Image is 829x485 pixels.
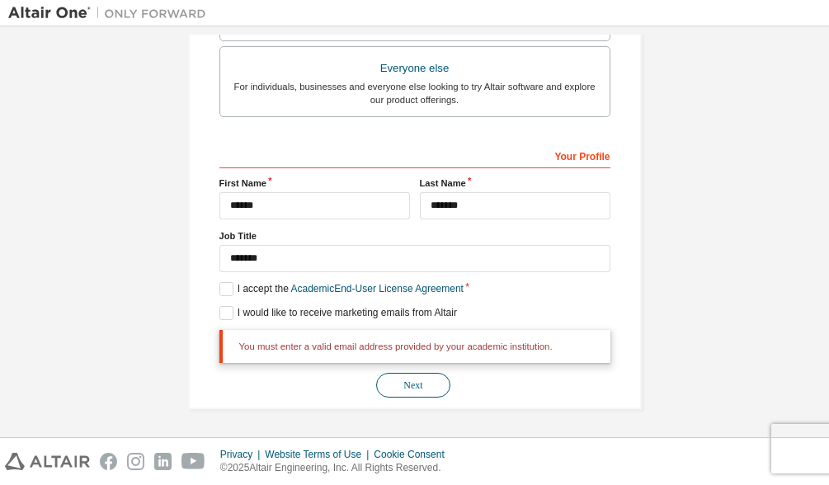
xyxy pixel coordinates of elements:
label: I would like to receive marketing emails from Altair [219,306,457,320]
div: For individuals, businesses and everyone else looking to try Altair software and explore our prod... [230,80,600,106]
div: Website Terms of Use [265,448,374,461]
div: Your Profile [219,142,610,168]
div: Cookie Consent [374,448,454,461]
label: Job Title [219,229,610,242]
img: instagram.svg [127,453,144,470]
label: I accept the [219,282,464,296]
button: Next [376,373,450,398]
img: altair_logo.svg [5,453,90,470]
div: You must enter a valid email address provided by your academic institution. [219,330,610,363]
div: Privacy [220,448,265,461]
img: linkedin.svg [154,453,172,470]
div: Everyone else [230,57,600,80]
label: Last Name [420,177,610,190]
img: Altair One [8,5,214,21]
label: First Name [219,177,410,190]
img: facebook.svg [100,453,117,470]
img: youtube.svg [181,453,205,470]
p: © 2025 Altair Engineering, Inc. All Rights Reserved. [220,461,455,475]
a: Academic End-User License Agreement [291,283,464,294]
